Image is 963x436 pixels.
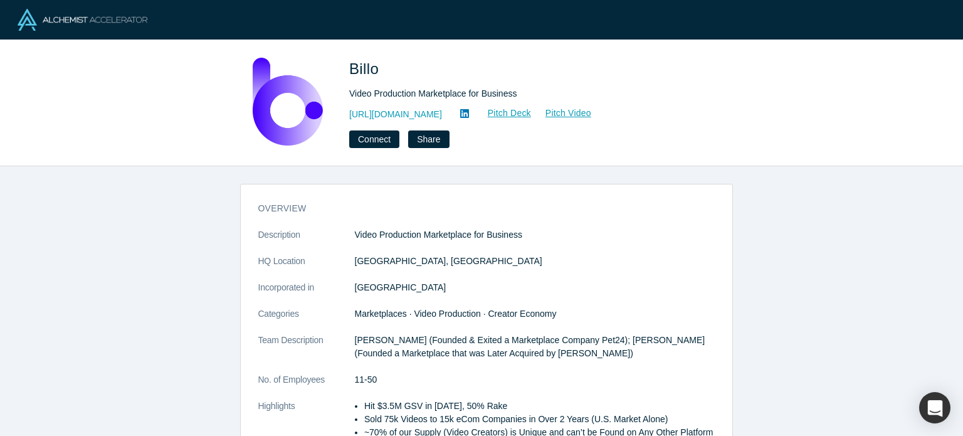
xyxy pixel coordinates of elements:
[355,281,715,294] dd: [GEOGRAPHIC_DATA]
[18,9,147,31] img: Alchemist Logo
[474,106,532,120] a: Pitch Deck
[258,255,355,281] dt: HQ Location
[258,307,355,334] dt: Categories
[364,400,715,413] li: Hit $3.5M GSV in [DATE], 50% Rake
[408,130,449,148] button: Share
[355,334,715,360] p: [PERSON_NAME] (Founded & Exited a Marketplace Company Pet24); [PERSON_NAME] (Founded a Marketplac...
[244,58,332,146] img: Billo's Logo
[258,228,355,255] dt: Description
[258,373,355,400] dt: No. of Employees
[532,106,592,120] a: Pitch Video
[349,108,442,121] a: [URL][DOMAIN_NAME]
[355,255,715,268] dd: [GEOGRAPHIC_DATA], [GEOGRAPHIC_DATA]
[349,130,399,148] button: Connect
[355,309,557,319] span: Marketplaces · Video Production · Creator Economy
[355,228,715,242] p: Video Production Marketplace for Business
[364,413,715,426] li: Sold 75k Videos to 15k eCom Companies in Over 2 Years (U.S. Market Alone)
[349,60,383,77] span: Billo
[258,202,697,215] h3: overview
[258,334,355,373] dt: Team Description
[258,281,355,307] dt: Incorporated in
[349,87,700,100] div: Video Production Marketplace for Business
[355,373,715,386] dd: 11-50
